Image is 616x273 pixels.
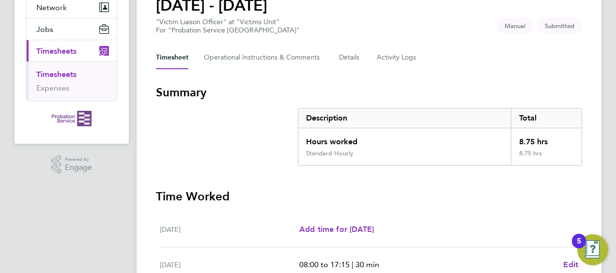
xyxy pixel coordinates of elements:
span: Engage [65,164,92,172]
span: | [352,260,354,269]
button: Open Resource Center, 5 new notifications [577,234,608,265]
span: Timesheets [36,46,77,56]
div: [DATE] [160,224,299,235]
span: This timesheet was manually created. [497,18,533,34]
button: Timesheets [27,40,117,61]
div: "Victim Liaison Officer" at "Victims Unit" [156,18,300,34]
button: Jobs [27,18,117,40]
div: Standard Hourly [306,150,354,157]
a: Expenses [36,83,69,92]
span: Network [36,3,67,12]
button: Operational Instructions & Comments [204,46,323,69]
span: Add time for [DATE] [299,225,374,234]
span: 08:00 to 17:15 [299,260,350,269]
span: Jobs [36,25,53,34]
button: Activity Logs [377,46,417,69]
span: Powered by [65,155,92,164]
button: Timesheet [156,46,188,69]
a: Edit [563,259,578,271]
span: 30 min [355,260,379,269]
div: For "Probation Service [GEOGRAPHIC_DATA]" [156,26,300,34]
img: probationservice-logo-retina.png [52,111,91,126]
button: Details [339,46,361,69]
a: Powered byEngage [51,155,92,174]
a: Go to home page [26,111,117,126]
div: Total [511,108,582,128]
h3: Summary [156,85,582,100]
a: Add time for [DATE] [299,224,374,235]
div: Hours worked [298,128,511,150]
div: 8.75 hrs [511,128,582,150]
div: Description [298,108,511,128]
span: This timesheet is Submitted. [537,18,582,34]
div: 8.75 hrs [511,150,582,165]
div: 5 [577,241,581,254]
a: Timesheets [36,70,77,79]
span: Edit [563,260,578,269]
h3: Time Worked [156,189,582,204]
div: Summary [298,108,582,166]
div: Timesheets [27,61,117,101]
